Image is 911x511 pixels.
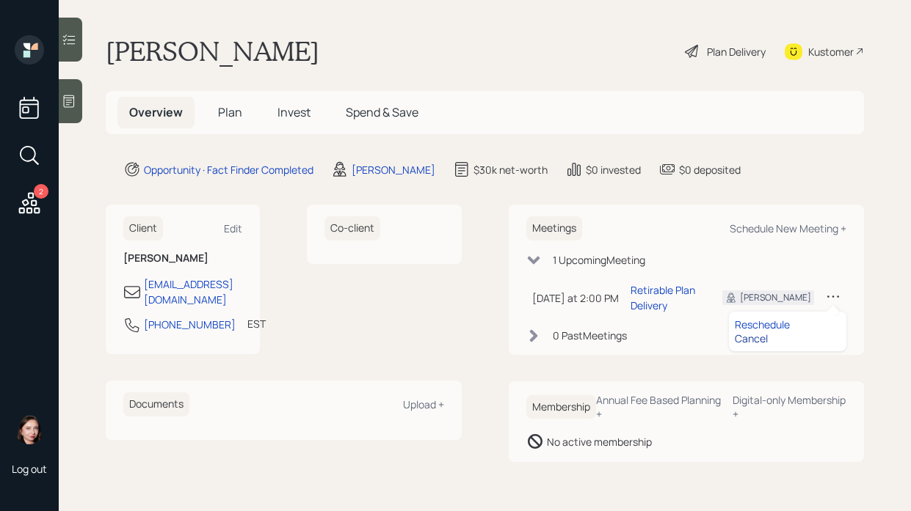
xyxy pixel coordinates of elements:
div: Digital-only Membership + [733,393,846,421]
div: [PHONE_NUMBER] [144,317,236,332]
h1: [PERSON_NAME] [106,35,319,67]
div: [PERSON_NAME] [352,162,435,177]
div: Upload + [403,397,444,411]
div: 1 Upcoming Meeting [553,252,645,268]
h6: Client [123,216,163,240]
div: Plan Delivery [707,44,766,59]
h6: [PERSON_NAME] [123,252,242,265]
span: Overview [129,104,183,120]
div: [DATE] at 2:00 PM [532,290,619,306]
div: $0 invested [586,162,641,177]
div: $0 deposited [679,162,741,177]
h6: Co-client [324,216,380,240]
div: $30k net-worth [473,162,548,177]
h6: Membership [526,395,596,419]
span: Invest [277,104,311,120]
div: [PERSON_NAME] [740,291,811,304]
div: No active membership [547,434,652,449]
div: [EMAIL_ADDRESS][DOMAIN_NAME] [144,276,242,307]
h6: Documents [123,392,189,416]
div: Reschedule [735,317,841,331]
span: Spend & Save [346,104,418,120]
div: Log out [12,462,47,476]
div: 2 [34,184,48,199]
div: 0 Past Meeting s [553,328,627,343]
img: aleksandra-headshot.png [15,415,44,444]
div: Schedule New Meeting + [730,221,846,235]
div: Annual Fee Based Planning + [596,393,721,421]
h6: Meetings [526,216,582,240]
div: Opportunity · Fact Finder Completed [144,162,313,177]
span: Plan [218,104,242,120]
div: Cancel [735,331,841,345]
div: Edit [224,221,242,235]
div: Retirable Plan Delivery [631,282,700,313]
div: Kustomer [808,44,854,59]
div: EST [247,316,266,331]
